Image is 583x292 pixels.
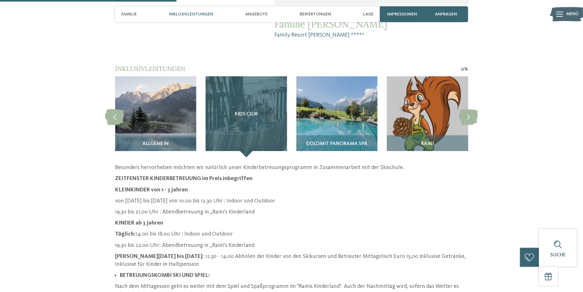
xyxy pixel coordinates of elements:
span: Allgemein [142,141,169,147]
p: 19.30 bis 22.00 Uhr: Abendbetreuung in „Raini’s Kinderland [115,242,468,249]
strong: ZEITFENSTER KINDERBETREUUNG im Preis inbegriffen [115,176,252,181]
p: 14.00 bis 18.00 Uhr : Indoor und Outdoor [115,230,468,238]
span: Bewertungen [300,12,331,17]
strong: [PERSON_NAME][DATE] bis [DATE] [115,254,203,259]
span: Inklusivleistungen [169,12,213,17]
p: 19.30 bis 21.00 Uhr : Abendbetreuung in „Raini’s Kinderland [115,208,468,216]
p: Besonders hervorheben möchten wir natürlich unser Kinderbetreuungsprogramm in Zusammenarbeit mit ... [115,164,468,172]
span: Impressionen [387,12,417,17]
span: Family Resort [PERSON_NAME] ****ˢ [274,31,468,39]
span: Lage [363,12,373,17]
span: Familie [PERSON_NAME] [274,18,468,30]
img: Unser Familienhotel in Sexten, euer Urlaubszuhause in den Dolomiten [296,76,378,158]
span: Familie [121,12,137,17]
strong: KLEINKINDER von 1 - 3 Jahren [115,187,188,193]
strong: Täglich: [115,231,136,237]
span: Dolomit Panorama SPA [306,141,367,147]
span: Angebote [245,12,268,17]
span: / [463,66,465,73]
strong: KINDER ab 3 Jahren [115,220,163,226]
span: 6 [465,66,468,73]
span: Suche [550,253,566,258]
p: von [DATE] bis [DATE] von 10.00 bis 12.30 Uhr : Indoor und Outdoor [115,197,468,205]
span: anfragen [435,12,457,17]
span: Kids Club [235,112,258,117]
span: Inklusivleistungen [115,65,185,73]
p: : 12.30 - 14.00 Abholen der Kinder von den Skikursen und Betreuter Mittagstisch Euro 15,00 inklus... [115,253,468,268]
img: Unser Familienhotel in Sexten, euer Urlaubszuhause in den Dolomiten [387,76,468,158]
strong: BETREUUNGSKOMBI SKI UND SPIEL: [120,272,210,278]
span: 1 [461,66,463,73]
span: RAINI [421,141,434,147]
img: Unser Familienhotel in Sexten, euer Urlaubszuhause in den Dolomiten [115,76,196,158]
